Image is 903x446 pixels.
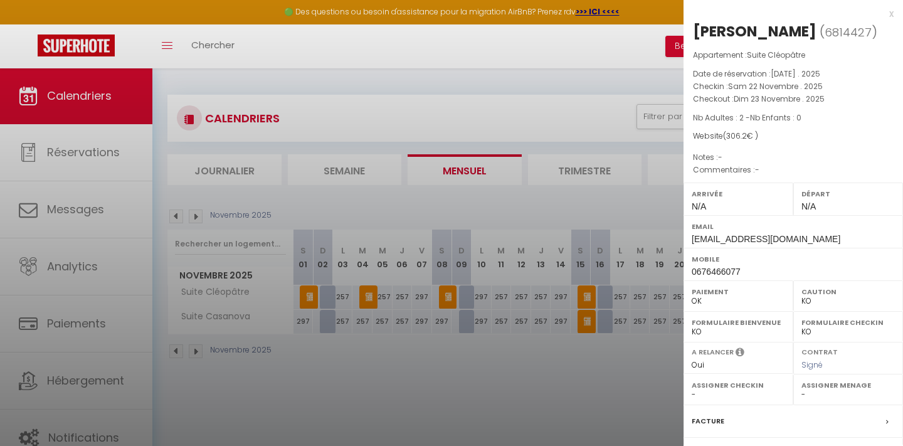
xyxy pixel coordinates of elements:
[693,151,894,164] p: Notes :
[692,188,785,200] label: Arrivée
[825,24,872,40] span: 6814427
[693,93,894,105] p: Checkout :
[692,234,840,244] span: [EMAIL_ADDRESS][DOMAIN_NAME]
[726,130,747,141] span: 306.2
[692,201,706,211] span: N/A
[736,347,744,361] i: Sélectionner OUI si vous souhaiter envoyer les séquences de messages post-checkout
[801,188,895,200] label: Départ
[728,81,823,92] span: Sam 22 Novembre . 2025
[820,23,877,41] span: ( )
[693,80,894,93] p: Checkin :
[801,316,895,329] label: Formulaire Checkin
[801,379,895,391] label: Assigner Menage
[750,112,801,123] span: Nb Enfants : 0
[755,164,759,175] span: -
[693,130,894,142] div: Website
[693,21,816,41] div: [PERSON_NAME]
[693,49,894,61] p: Appartement :
[692,316,785,329] label: Formulaire Bienvenue
[718,152,722,162] span: -
[801,285,895,298] label: Caution
[692,253,895,265] label: Mobile
[771,68,820,79] span: [DATE] . 2025
[693,68,894,80] p: Date de réservation :
[692,415,724,428] label: Facture
[734,93,825,104] span: Dim 23 Novembre . 2025
[692,347,734,358] label: A relancer
[723,130,758,141] span: ( € )
[801,201,816,211] span: N/A
[747,50,805,60] span: Suite Cléopâtre
[684,6,894,21] div: x
[801,359,823,370] span: Signé
[692,220,895,233] label: Email
[693,164,894,176] p: Commentaires :
[692,379,785,391] label: Assigner Checkin
[692,285,785,298] label: Paiement
[693,112,801,123] span: Nb Adultes : 2 -
[692,267,741,277] span: 0676466077
[801,347,838,355] label: Contrat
